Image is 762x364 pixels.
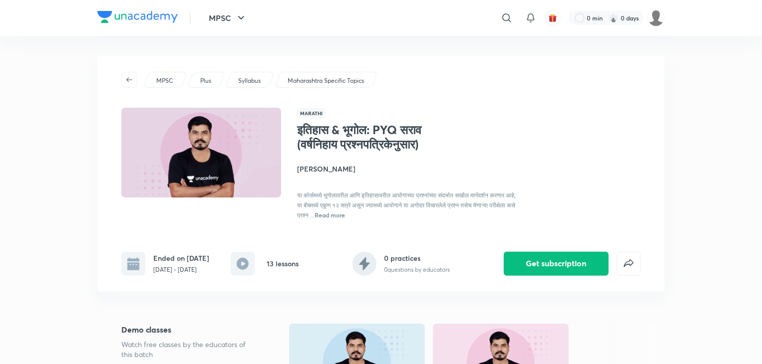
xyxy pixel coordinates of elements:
img: streak [609,13,619,23]
h6: 0 practices [384,253,450,263]
p: Syllabus [238,76,261,85]
img: Company Logo [97,11,178,23]
a: Syllabus [237,76,263,85]
a: Plus [199,76,213,85]
h6: 13 lessons [267,258,299,269]
button: false [617,252,641,276]
h5: Demo classes [121,324,257,336]
p: 0 questions by educators [384,265,450,274]
img: Pavankumar Pk [648,9,665,26]
button: Get subscription [504,252,609,276]
a: Maharashtra Specific Topics [286,76,366,85]
a: Company Logo [97,11,178,25]
span: Marathi [297,108,326,119]
span: या कोर्समध्ये भूगोलावरील आणि इतिहासावरील आयोगाच्या प्रश्नांच्या संदर्भात सखोल मार्गदर्शन करणार आह... [297,191,516,219]
h6: Ended on [DATE] [153,253,209,263]
p: Plus [200,76,211,85]
h1: इतिहास & भूगोल: PYQ सराव (वर्षनिहाय प्रश्नपत्रिकेनुसार) [297,123,460,152]
span: Read more [315,211,345,219]
button: avatar [545,10,561,26]
p: MPSC [156,76,173,85]
p: [DATE] - [DATE] [153,265,209,274]
h4: [PERSON_NAME] [297,164,521,174]
a: MPSC [155,76,175,85]
img: avatar [548,13,557,22]
p: Maharashtra Specific Topics [288,76,364,85]
p: Watch free classes by the educators of this batch [121,340,257,360]
img: Thumbnail [120,107,283,198]
button: MPSC [203,8,253,28]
